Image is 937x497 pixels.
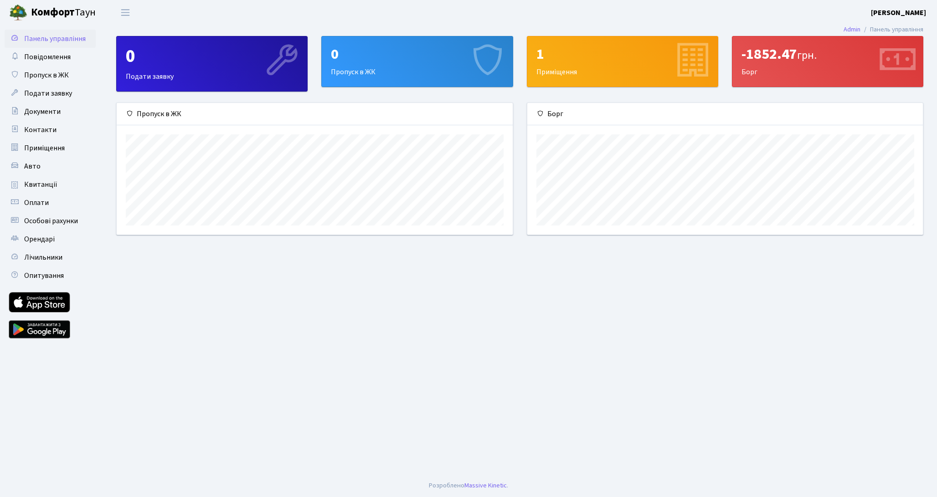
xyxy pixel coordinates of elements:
[527,36,718,87] a: 1Приміщення
[24,107,61,117] span: Документи
[871,7,926,18] a: [PERSON_NAME]
[429,481,508,491] div: Розроблено .
[24,161,41,171] span: Авто
[331,46,503,63] div: 0
[24,271,64,281] span: Опитування
[5,248,96,266] a: Лічильники
[5,230,96,248] a: Орендарі
[24,252,62,262] span: Лічильники
[321,36,513,87] a: 0Пропуск в ЖК
[527,103,923,125] div: Борг
[5,48,96,66] a: Повідомлення
[24,143,65,153] span: Приміщення
[117,103,513,125] div: Пропуск в ЖК
[5,84,96,102] a: Подати заявку
[24,88,72,98] span: Подати заявку
[24,34,86,44] span: Панель управління
[536,46,709,63] div: 1
[732,36,923,87] div: Борг
[24,125,57,135] span: Контакти
[5,212,96,230] a: Особові рахунки
[5,194,96,212] a: Оплати
[741,46,914,63] div: -1852.47
[24,198,49,208] span: Оплати
[114,5,137,20] button: Переключити навігацію
[844,25,860,34] a: Admin
[5,266,96,285] a: Опитування
[5,102,96,121] a: Документи
[860,25,923,35] li: Панель управління
[5,139,96,157] a: Приміщення
[797,47,817,63] span: грн.
[24,52,71,62] span: Повідомлення
[5,157,96,175] a: Авто
[5,121,96,139] a: Контакти
[9,4,27,22] img: logo.png
[31,5,96,20] span: Таун
[24,70,69,80] span: Пропуск в ЖК
[871,8,926,18] b: [PERSON_NAME]
[31,5,75,20] b: Комфорт
[527,36,718,87] div: Приміщення
[5,30,96,48] a: Панель управління
[24,216,78,226] span: Особові рахунки
[24,234,55,244] span: Орендарі
[5,66,96,84] a: Пропуск в ЖК
[5,175,96,194] a: Квитанції
[126,46,298,67] div: 0
[116,36,308,92] a: 0Подати заявку
[24,179,57,190] span: Квитанції
[117,36,307,91] div: Подати заявку
[830,20,937,39] nav: breadcrumb
[322,36,512,87] div: Пропуск в ЖК
[464,481,507,490] a: Massive Kinetic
